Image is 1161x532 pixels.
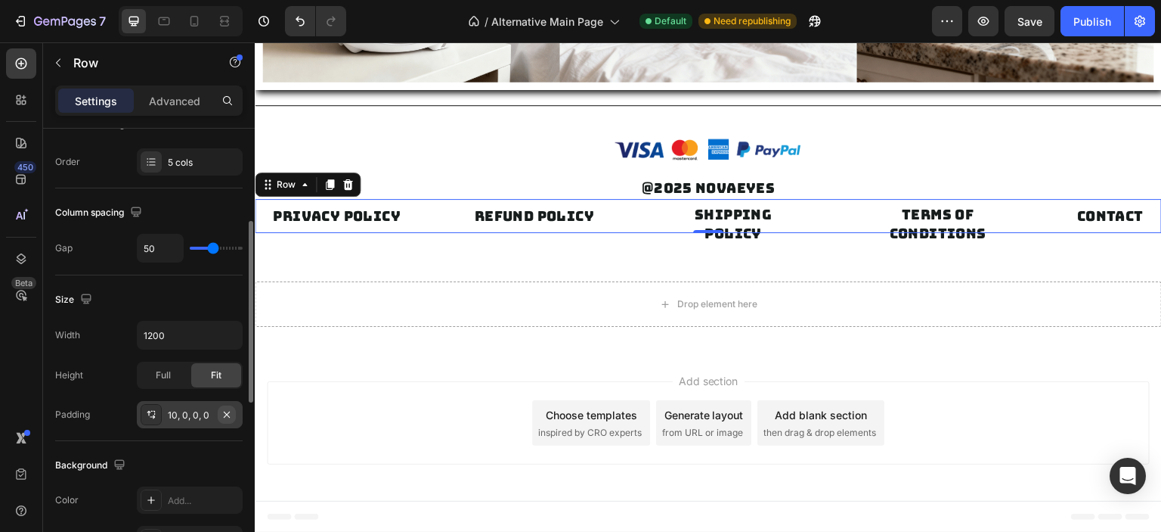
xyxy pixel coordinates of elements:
[1005,6,1054,36] button: Save
[418,331,490,347] span: Add section
[220,164,339,183] p: REFUND POLICY
[149,93,200,109] p: Advanced
[99,12,106,30] p: 7
[55,369,83,382] div: Height
[285,6,346,36] div: Undo/Redo
[18,164,146,183] p: PRIVACY POLICY
[600,173,767,191] a: TERMS OF CONDITIONS
[14,161,36,173] div: 450
[804,164,907,182] button: <p>CONTACT</p>
[168,494,239,508] div: Add...
[55,203,145,223] div: Column spacing
[55,328,80,342] div: Width
[1060,6,1124,36] button: Publish
[55,493,79,507] div: Color
[202,164,358,182] button: <p>REFUND POLICY</p>
[18,164,146,183] div: Rich Text Editor. Editing area: main
[291,365,382,381] div: Choose templates
[407,384,488,397] span: from URL or image
[138,322,242,349] input: Auto
[211,369,221,382] span: Fit
[395,173,562,191] a: SHIPPING POLICY
[55,155,80,169] div: Order
[55,456,128,476] div: Background
[283,384,387,397] span: inspired by CRO experts
[168,156,239,170] div: 5 cols
[55,408,90,422] div: Padding
[2,136,906,155] p: @2025 Novaeyes
[73,54,202,72] p: Row
[6,6,113,36] button: 7
[485,14,488,30] span: /
[1073,14,1111,30] div: Publish
[509,384,621,397] span: then drag & drop elements
[138,235,183,262] input: Auto
[655,14,686,28] span: Default
[11,277,36,289] div: Beta
[714,14,791,28] span: Need republishing
[413,163,544,201] p: SHIPPING POLICY
[1110,458,1146,494] div: Open Intercom Messenger
[19,135,44,149] div: Row
[822,164,889,183] p: CONTACT
[75,93,117,109] p: Settings
[55,290,95,310] div: Size
[358,88,549,127] img: gempages_586033379758048091-2137e646-0231-4213-93eb-cf82ea625eda.png
[410,365,489,381] div: Generate layout
[491,14,603,30] span: Alternative Main Page
[520,365,612,381] div: Add blank section
[423,256,503,268] div: Drop element here
[618,163,749,201] p: TERMS OF CONDITIONS
[55,241,73,255] div: Gap
[255,42,1161,532] iframe: To enrich screen reader interactions, please activate Accessibility in Grammarly extension settings
[156,369,171,382] span: Full
[168,409,212,422] div: 10, 0, 0, 0
[1017,15,1042,28] span: Save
